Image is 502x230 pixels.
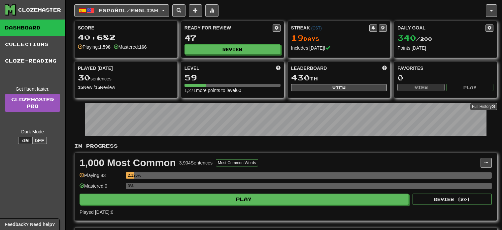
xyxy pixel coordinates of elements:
[80,194,409,205] button: Play
[78,84,174,91] div: New / Review
[99,44,111,50] strong: 1,598
[446,84,493,91] button: Play
[78,73,90,82] span: 30
[78,85,83,90] strong: 15
[382,65,387,71] span: This week in points, UTC
[184,65,199,71] span: Level
[18,7,61,13] div: Clozemaster
[95,85,100,90] strong: 15
[32,137,47,144] button: Off
[5,221,55,228] span: Open feedback widget
[74,143,497,149] p: In Progress
[172,4,185,17] button: Search sentences
[291,24,370,31] div: Streak
[78,24,174,31] div: Score
[291,45,387,51] div: Includes [DATE]!
[291,73,310,82] span: 430
[413,194,492,205] button: Review (20)
[276,65,281,71] span: Score more points to level up
[184,44,281,54] button: Review
[397,36,432,42] span: / 200
[78,73,174,82] div: sentences
[5,128,60,135] div: Dark Mode
[5,86,60,92] div: Get fluent faster.
[184,24,273,31] div: Ready for Review
[74,4,169,17] button: Español/English
[128,172,133,179] div: 2.126%
[80,158,176,168] div: 1,000 Most Common
[189,4,202,17] button: Add sentence to collection
[78,65,113,71] span: Played [DATE]
[78,33,174,41] div: 40,682
[470,103,497,110] button: Full History
[397,84,445,91] button: View
[397,73,493,82] div: 0
[291,73,387,82] div: th
[216,159,258,166] button: Most Common Words
[311,26,322,30] a: (CST)
[99,8,158,13] span: Español / English
[397,45,493,51] div: Points [DATE]
[397,24,485,32] div: Daily Goal
[114,44,147,50] div: Mastered:
[184,87,281,94] div: 1,271 more points to level 60
[397,33,416,42] span: 340
[80,172,122,183] div: Playing: 83
[184,73,281,82] div: 59
[18,137,33,144] button: On
[179,160,213,166] div: 3,904 Sentences
[291,84,387,91] button: View
[205,4,218,17] button: More stats
[184,34,281,42] div: 47
[291,65,327,71] span: Leaderboard
[397,65,493,71] div: Favorites
[80,209,113,215] span: Played [DATE]: 0
[5,94,60,112] a: ClozemasterPro
[139,44,147,50] strong: 166
[291,34,387,42] div: Day s
[80,183,122,194] div: Mastered: 0
[291,33,304,42] span: 19
[78,44,111,50] div: Playing:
